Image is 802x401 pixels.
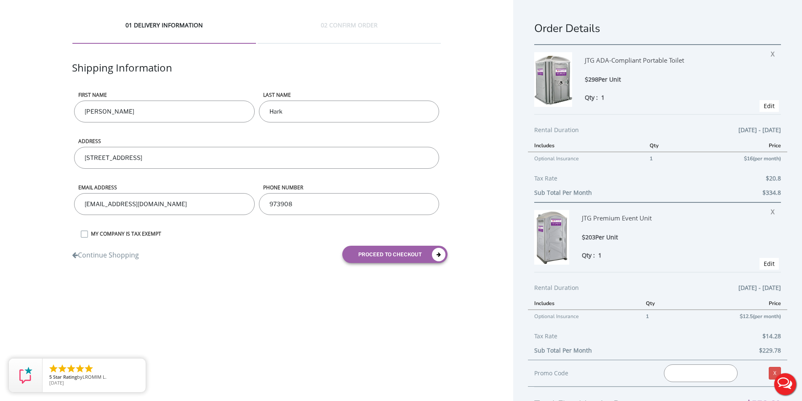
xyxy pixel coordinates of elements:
[534,21,781,36] h1: Order Details
[639,297,682,310] th: Qty
[72,21,256,44] div: 01 DELIVERY INFORMATION
[762,189,781,197] b: $334.8
[534,125,781,139] div: Rental Duration
[74,91,254,98] label: First name
[764,260,775,268] a: Edit
[643,152,687,165] td: 1
[48,364,59,374] li: 
[53,374,77,380] span: Star Rating
[528,297,639,310] th: Includes
[259,91,439,98] label: LAST NAME
[582,210,747,233] div: JTG Premium Event Unit
[682,297,787,310] th: Price
[534,331,781,345] div: Tax Rate
[83,374,107,380] span: LROMIM L.
[72,246,139,260] a: Continue Shopping
[72,61,441,91] div: Shipping Information
[687,139,787,152] th: Price
[528,139,643,152] th: Includes
[769,367,781,380] a: X
[259,184,439,191] label: phone number
[534,368,651,378] div: Promo Code
[534,346,592,354] b: Sub Total Per Month
[582,233,747,242] div: $203
[766,173,781,183] span: $20.8
[75,364,85,374] li: 
[84,364,94,374] li: 
[585,93,750,102] div: Qty :
[49,380,64,386] span: [DATE]
[601,93,605,101] span: 1
[759,346,781,354] b: $229.78
[49,374,52,380] span: 5
[598,251,602,259] span: 1
[738,125,781,135] span: [DATE] - [DATE]
[771,205,779,216] span: X
[342,246,448,263] button: proceed to checkout
[534,173,781,188] div: Tax Rate
[595,233,618,241] span: Per Unit
[74,184,254,191] label: Email address
[528,310,639,322] td: Optional Insurance
[687,152,787,165] td: $16(per month)
[17,367,34,384] img: Review Rating
[585,52,750,75] div: JTG ADA-Compliant Portable Toilet
[585,75,750,85] div: $298
[639,310,682,322] td: 1
[49,374,139,380] span: by
[534,283,781,297] div: Rental Duration
[762,331,781,341] span: $14.28
[57,364,67,374] li: 
[258,21,441,44] div: 02 CONFIRM ORDER
[682,310,787,322] td: $12.5(per month)
[534,189,592,197] b: Sub Total Per Month
[66,364,76,374] li: 
[738,283,781,293] span: [DATE] - [DATE]
[771,47,779,58] span: X
[87,230,441,237] label: MY COMPANY IS TAX EXEMPT
[768,367,802,401] button: Live Chat
[598,75,621,83] span: Per Unit
[764,102,775,110] a: Edit
[582,251,747,260] div: Qty :
[528,152,643,165] td: Optional Insurance
[643,139,687,152] th: Qty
